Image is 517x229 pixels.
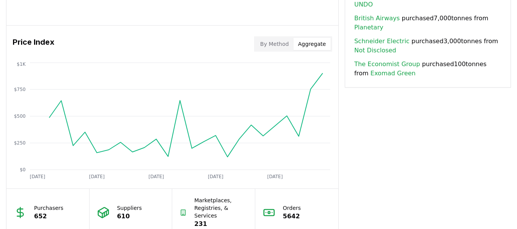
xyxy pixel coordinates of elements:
tspan: $250 [14,140,26,146]
button: Aggregate [294,38,331,50]
p: Suppliers [117,204,142,212]
tspan: $500 [14,114,26,119]
p: Orders [283,204,301,212]
h3: Price Index [13,36,54,52]
tspan: [DATE] [89,174,105,179]
tspan: [DATE] [148,174,164,179]
a: The Economist Group [354,60,420,69]
p: 610 [117,212,142,221]
span: purchased 3,000 tonnes from [354,37,501,55]
tspan: [DATE] [267,174,283,179]
p: 652 [34,212,64,221]
a: Planetary [354,23,383,32]
p: 231 [194,219,247,229]
span: purchased 100 tonnes from [354,60,501,78]
p: Purchasers [34,204,64,212]
span: purchased 7,000 tonnes from [354,14,501,32]
a: Schneider Electric [354,37,409,46]
tspan: [DATE] [208,174,223,179]
a: Exomad Green [370,69,416,78]
tspan: $750 [14,87,26,92]
a: British Airways [354,14,400,23]
tspan: $0 [20,167,26,172]
tspan: [DATE] [30,174,46,179]
p: Marketplaces, Registries, & Services [194,197,247,219]
a: Not Disclosed [354,46,396,55]
p: 5642 [283,212,301,221]
button: By Method [256,38,294,50]
tspan: $1K [17,62,26,67]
